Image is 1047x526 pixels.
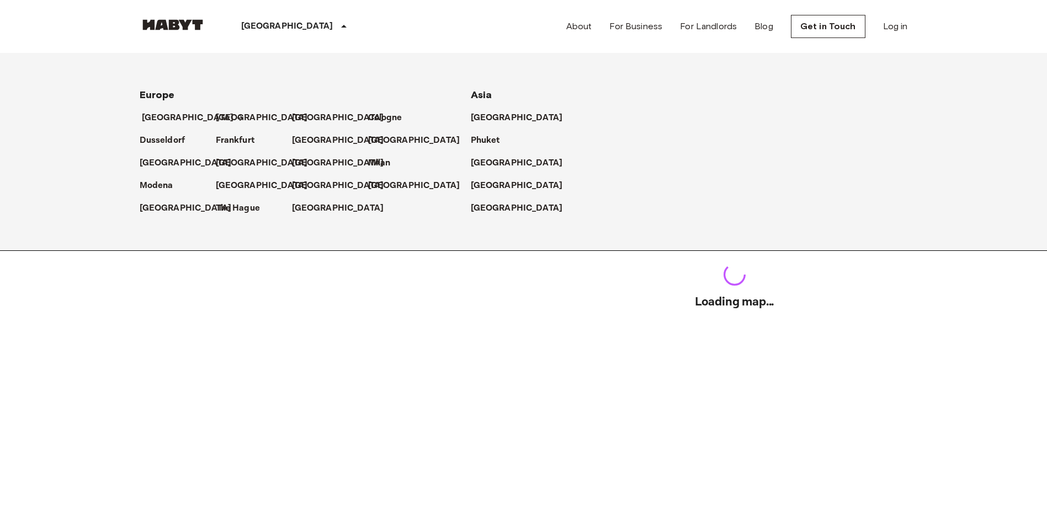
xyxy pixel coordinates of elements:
a: [GEOGRAPHIC_DATA] [368,134,471,147]
a: Milan [368,157,402,170]
a: [GEOGRAPHIC_DATA] [292,202,395,215]
a: [GEOGRAPHIC_DATA] [471,157,574,170]
p: Frankfurt [216,134,254,147]
a: [GEOGRAPHIC_DATA] [292,157,395,170]
p: [GEOGRAPHIC_DATA] [142,111,234,125]
h2: Loading map... [695,294,774,310]
a: Log in [883,20,908,33]
a: [GEOGRAPHIC_DATA] [292,111,395,125]
p: [GEOGRAPHIC_DATA] [292,179,384,192]
img: Habyt [140,19,206,30]
a: [GEOGRAPHIC_DATA] [140,202,243,215]
a: [GEOGRAPHIC_DATA] [140,157,243,170]
span: Asia [471,89,492,101]
p: Milan [368,157,391,170]
p: Modena [140,179,173,192]
a: [GEOGRAPHIC_DATA] [142,111,245,125]
span: Europe [140,89,175,101]
a: Phuket [471,134,511,147]
a: For Business [609,20,662,33]
p: [GEOGRAPHIC_DATA] [292,157,384,170]
a: About [566,20,592,33]
a: Get in Touch [791,15,865,38]
a: The Hague [216,202,271,215]
p: [GEOGRAPHIC_DATA] [140,202,232,215]
p: Cologne [368,111,402,125]
p: [GEOGRAPHIC_DATA] [471,111,563,125]
p: [GEOGRAPHIC_DATA] [216,179,308,192]
p: [GEOGRAPHIC_DATA] [292,202,384,215]
p: [GEOGRAPHIC_DATA] [140,157,232,170]
p: Dusseldorf [140,134,185,147]
a: [GEOGRAPHIC_DATA] [368,179,471,192]
a: Modena [140,179,184,192]
a: [GEOGRAPHIC_DATA] [292,179,395,192]
p: [GEOGRAPHIC_DATA] [471,179,563,192]
p: [GEOGRAPHIC_DATA] [292,134,384,147]
a: [GEOGRAPHIC_DATA] [216,179,319,192]
a: Frankfurt [216,134,265,147]
a: [GEOGRAPHIC_DATA] [216,111,319,125]
p: [GEOGRAPHIC_DATA] [241,20,333,33]
a: [GEOGRAPHIC_DATA] [216,157,319,170]
p: [GEOGRAPHIC_DATA] [216,157,308,170]
a: [GEOGRAPHIC_DATA] [471,111,574,125]
p: The Hague [216,202,260,215]
a: Blog [754,20,773,33]
a: [GEOGRAPHIC_DATA] [292,134,395,147]
a: For Landlords [680,20,737,33]
a: [GEOGRAPHIC_DATA] [471,179,574,192]
p: [GEOGRAPHIC_DATA] [216,111,308,125]
p: [GEOGRAPHIC_DATA] [471,202,563,215]
p: [GEOGRAPHIC_DATA] [368,134,460,147]
a: [GEOGRAPHIC_DATA] [471,202,574,215]
a: Cologne [368,111,413,125]
p: Phuket [471,134,500,147]
a: Dusseldorf [140,134,196,147]
p: [GEOGRAPHIC_DATA] [292,111,384,125]
p: [GEOGRAPHIC_DATA] [368,179,460,192]
p: [GEOGRAPHIC_DATA] [471,157,563,170]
